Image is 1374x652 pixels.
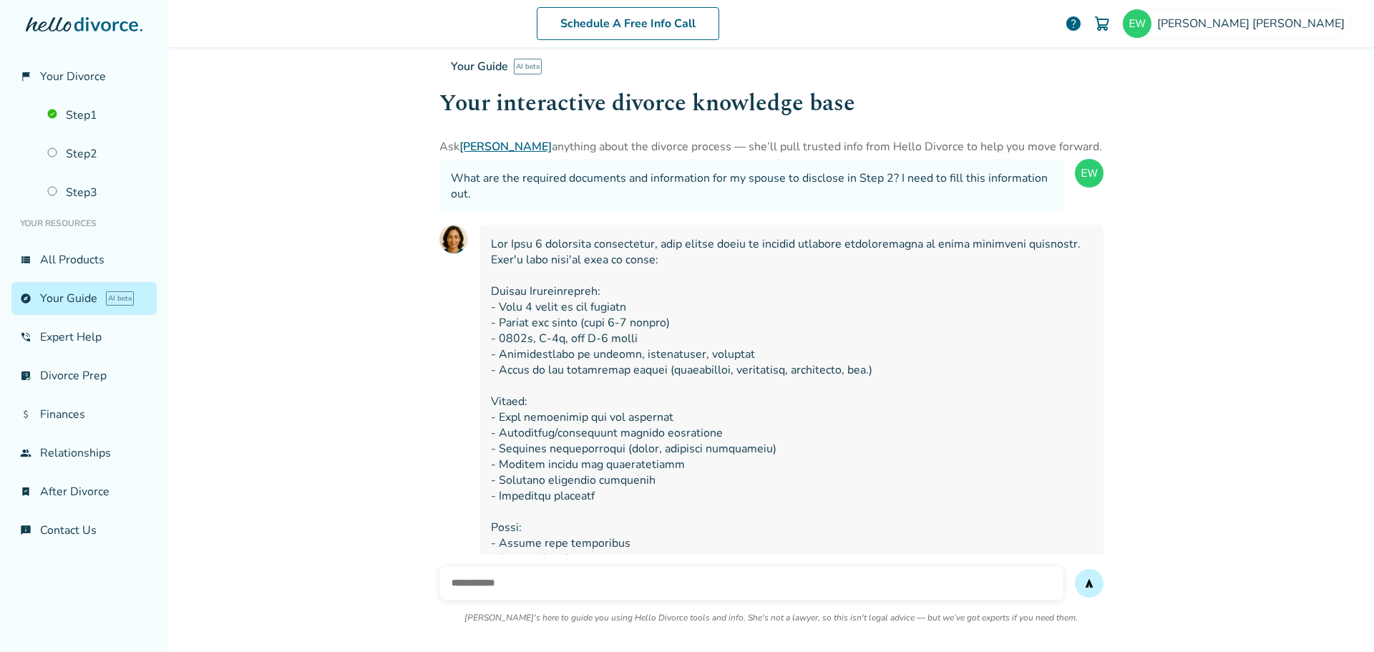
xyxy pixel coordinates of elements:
[20,370,31,381] span: list_alt_check
[106,291,134,306] span: AI beta
[20,254,31,266] span: view_list
[439,225,468,253] img: AI Assistant
[1083,578,1095,589] span: send
[1123,9,1151,38] img: hickory12885@gmail.com
[20,331,31,343] span: phone_in_talk
[1302,583,1374,652] iframe: Chat Widget
[11,60,157,93] a: flag_2Your Divorce
[20,525,31,536] span: chat_info
[1075,159,1103,188] img: User
[537,7,719,40] a: Schedule A Free Info Call
[514,59,542,74] span: AI beta
[459,139,552,155] a: [PERSON_NAME]
[1075,569,1103,598] button: send
[11,321,157,354] a: phone_in_talkExpert Help
[451,170,1052,202] span: What are the required documents and information for my spouse to disclose in Step 2? I need to fi...
[20,447,31,459] span: group
[20,293,31,304] span: explore
[439,86,1103,121] h1: Your interactive divorce knowledge base
[39,99,157,132] a: Step1
[439,138,1103,155] p: Ask anything about the divorce process — she’ll pull trusted info from Hello Divorce to help you ...
[11,398,157,431] a: attach_moneyFinances
[20,486,31,497] span: bookmark_check
[11,514,157,547] a: chat_infoContact Us
[11,475,157,508] a: bookmark_checkAfter Divorce
[11,437,157,469] a: groupRelationships
[39,176,157,209] a: Step3
[20,71,31,82] span: flag_2
[11,243,157,276] a: view_listAll Products
[11,282,157,315] a: exploreYour GuideAI beta
[11,209,157,238] li: Your Resources
[1065,15,1082,32] a: help
[20,409,31,420] span: attach_money
[1157,16,1350,31] span: [PERSON_NAME] [PERSON_NAME]
[464,612,1078,623] p: [PERSON_NAME]'s here to guide you using Hello Divorce tools and info. She's not a lawyer, so this...
[39,137,157,170] a: Step2
[451,59,508,74] span: Your Guide
[1093,15,1111,32] img: Cart
[11,359,157,392] a: list_alt_checkDivorce Prep
[40,69,106,84] span: Your Divorce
